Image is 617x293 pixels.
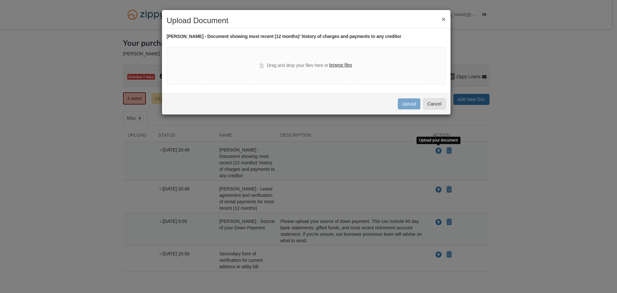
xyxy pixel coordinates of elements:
[167,16,446,25] h2: Upload Document
[442,16,445,23] button: ×
[329,62,352,69] label: browse files
[398,98,420,109] button: Upload
[167,33,446,40] div: [PERSON_NAME] - Document showing most recent (12 months)' history of charges and payments to any ...
[260,62,352,69] div: Drag and drop your files here or
[423,98,446,109] button: Cancel
[416,137,461,144] div: Upload your document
